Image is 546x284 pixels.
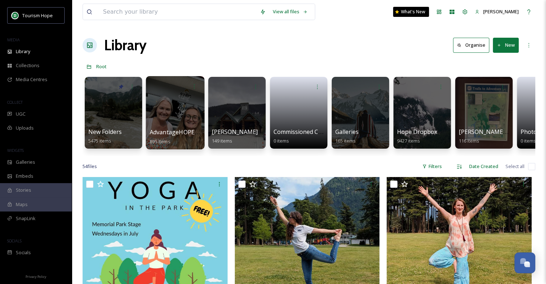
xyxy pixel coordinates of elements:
[335,129,359,144] a: Galleries165 items
[25,272,46,280] a: Privacy Policy
[521,138,536,144] span: 0 items
[22,12,53,19] span: Tourism Hope
[397,129,437,144] a: Hope Dropbox9427 items
[88,138,111,144] span: 5475 items
[274,129,336,144] a: Commissioned Content0 items
[393,7,429,17] a: What's New
[16,125,34,131] span: Uploads
[397,138,420,144] span: 9427 items
[212,138,232,144] span: 149 items
[11,12,19,19] img: logo.png
[16,76,47,83] span: Media Centres
[150,128,229,136] span: AdvantageHOPE Image Bank
[16,48,30,55] span: Library
[96,62,107,71] a: Root
[7,238,22,243] span: SOCIALS
[16,159,35,166] span: Galleries
[419,159,445,173] div: Filters
[212,128,258,136] span: [PERSON_NAME]
[7,37,20,42] span: MEDIA
[471,5,522,19] a: [PERSON_NAME]
[16,187,31,194] span: Stories
[466,159,502,173] div: Date Created
[16,111,25,117] span: UGC
[483,8,519,15] span: [PERSON_NAME]
[459,138,479,144] span: 116 items
[150,138,171,144] span: 895 items
[25,274,46,279] span: Privacy Policy
[397,128,437,136] span: Hope Dropbox
[7,99,23,105] span: COLLECT
[335,138,356,144] span: 165 items
[88,128,122,136] span: New Folders
[212,129,258,144] a: [PERSON_NAME]149 items
[505,163,524,170] span: Select all
[96,63,107,70] span: Root
[88,129,122,144] a: New Folders5475 items
[104,34,146,56] a: Library
[83,163,97,170] span: 54 file s
[150,129,229,145] a: AdvantageHOPE Image Bank895 items
[493,38,519,52] button: New
[16,249,31,256] span: Socials
[453,38,489,52] button: Organise
[16,62,39,69] span: Collections
[16,173,33,180] span: Embeds
[453,38,493,52] a: Organise
[514,252,535,273] button: Open Chat
[16,201,28,208] span: Maps
[16,215,36,222] span: SnapLink
[274,138,289,144] span: 0 items
[269,5,311,19] a: View all files
[274,128,336,136] span: Commissioned Content
[7,148,24,153] span: WIDGETS
[335,128,359,136] span: Galleries
[99,4,256,20] input: Search your library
